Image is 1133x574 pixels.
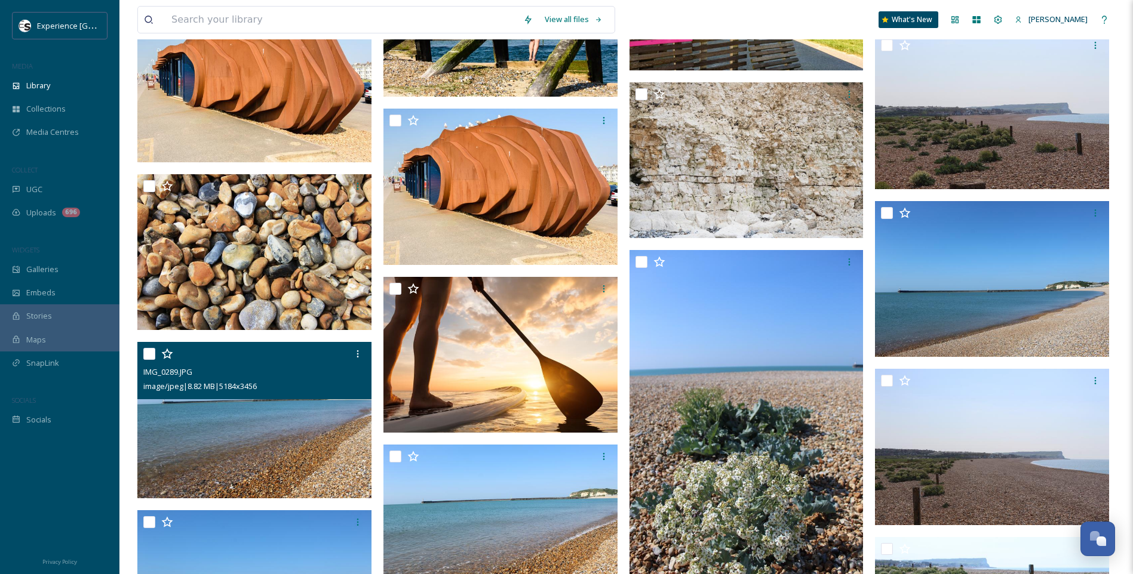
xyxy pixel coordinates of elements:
[630,82,864,238] img: iStock-1782849491.jpg
[879,11,938,28] a: What's New
[42,554,77,568] a: Privacy Policy
[137,174,371,331] img: iStock-480492738.jpg
[26,287,56,298] span: Embeds
[137,342,371,498] img: IMG_0289.JPG
[1028,14,1088,24] span: [PERSON_NAME]
[62,208,80,217] div: 696
[875,201,1109,357] img: IMG_0285.JPG
[26,103,66,115] span: Collections
[26,334,46,345] span: Maps
[383,109,618,265] img: ext_1753366475.197014_harriet.coombs@arun.gov.uk-720-20210722-_DSC4178.jpg
[165,7,517,33] input: Search your library
[26,357,59,369] span: SnapLink
[42,558,77,566] span: Privacy Policy
[12,396,36,405] span: SOCIALS
[26,310,52,322] span: Stories
[12,165,38,174] span: COLLECT
[26,184,42,195] span: UGC
[26,207,56,218] span: Uploads
[12,61,33,70] span: MEDIA
[26,80,50,91] span: Library
[1080,521,1115,556] button: Open Chat
[12,245,39,254] span: WIDGETS
[383,277,618,433] img: iStock-636228708.jpg
[875,33,1109,190] img: IMG_0292.JPG
[143,381,257,391] span: image/jpeg | 8.82 MB | 5184 x 3456
[143,366,192,377] span: IMG_0289.JPG
[137,6,371,162] img: ext_1753366475.194349_harriet.coombs@arun.gov.uk-720-20210722-_DSC4178 (1).jpg
[539,8,609,31] a: View all files
[26,414,51,425] span: Socials
[26,264,59,275] span: Galleries
[1009,8,1094,31] a: [PERSON_NAME]
[37,20,155,31] span: Experience [GEOGRAPHIC_DATA]
[19,20,31,32] img: WSCC%20ES%20Socials%20Icon%20-%20Secondary%20-%20Black.jpg
[875,369,1109,525] img: IMG_0280.JPG
[26,126,79,138] span: Media Centres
